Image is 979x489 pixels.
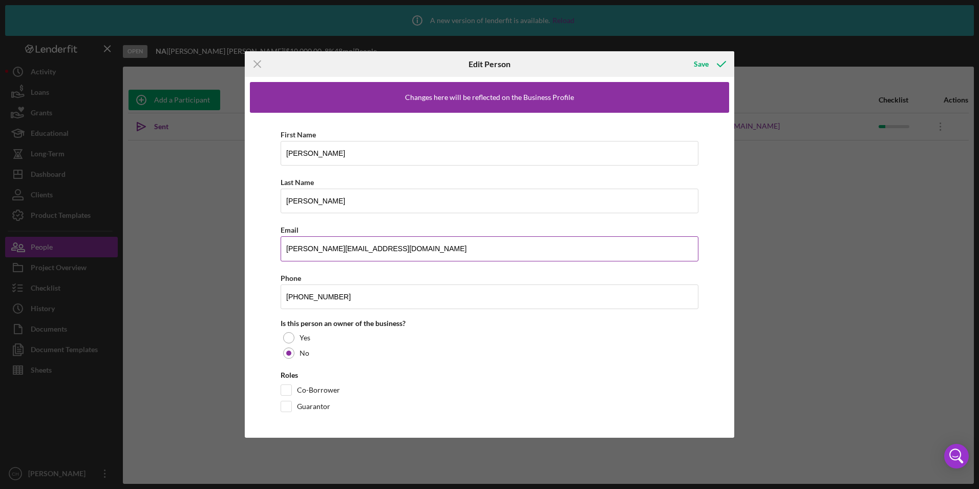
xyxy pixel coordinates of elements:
[281,130,316,139] label: First Name
[297,401,330,412] label: Guarantor
[405,93,574,101] div: Changes here will be reflected on the Business Profile
[300,349,309,357] label: No
[944,444,969,468] div: Open Intercom Messenger
[281,274,301,282] label: Phone
[300,334,310,342] label: Yes
[281,226,299,234] label: Email
[281,319,698,328] div: Is this person an owner of the business?
[297,385,340,395] label: Co-Borrower
[469,59,510,69] h6: Edit Person
[281,371,698,379] div: Roles
[694,54,709,74] div: Save
[281,178,314,187] label: Last Name
[684,54,734,74] button: Save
